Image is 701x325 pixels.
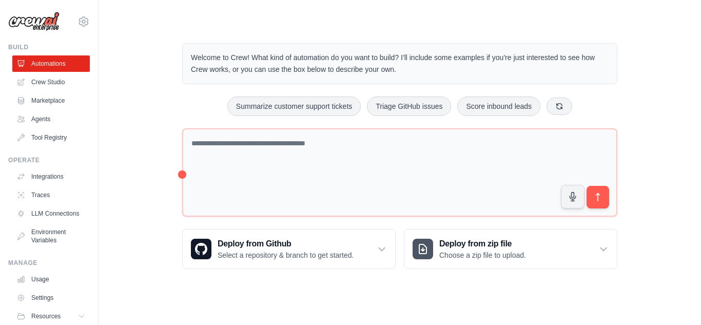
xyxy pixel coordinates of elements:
[12,290,90,306] a: Settings
[12,74,90,90] a: Crew Studio
[218,238,354,250] h3: Deploy from Github
[8,259,90,267] div: Manage
[439,250,526,260] p: Choose a zip file to upload.
[12,55,90,72] a: Automations
[12,205,90,222] a: LLM Connections
[191,52,609,75] p: Welcome to Crew! What kind of automation do you want to build? I'll include some examples if you'...
[12,168,90,185] a: Integrations
[31,312,61,320] span: Resources
[227,97,361,116] button: Summarize customer support tickets
[457,97,540,116] button: Score inbound leads
[12,111,90,127] a: Agents
[8,156,90,164] div: Operate
[8,43,90,51] div: Build
[12,92,90,109] a: Marketplace
[8,12,60,31] img: Logo
[367,97,451,116] button: Triage GitHub issues
[12,224,90,248] a: Environment Variables
[12,187,90,203] a: Traces
[12,129,90,146] a: Tool Registry
[12,271,90,288] a: Usage
[12,308,90,324] button: Resources
[439,238,526,250] h3: Deploy from zip file
[218,250,354,260] p: Select a repository & branch to get started.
